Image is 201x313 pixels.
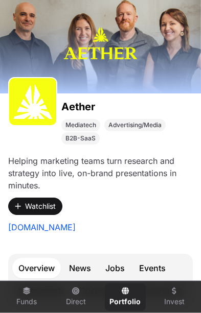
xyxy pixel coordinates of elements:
nav: Tabs [12,258,189,303]
button: Watchlist [8,198,62,215]
a: Portfolio [105,283,146,311]
a: Events [133,258,172,278]
a: Funds [6,283,47,311]
a: [DOMAIN_NAME] [8,221,76,233]
a: Documents [73,280,130,301]
span: B2B-SaaS [65,134,96,142]
a: Instruments [12,280,71,301]
h1: Aether [61,100,193,114]
img: Aether-Icon.svg [13,82,52,121]
a: Jobs [99,258,131,278]
a: Overview [12,258,61,278]
a: Direct [55,283,96,311]
span: Advertising/Media [108,121,162,129]
p: Helping marketing teams turn research and strategy into live, on-brand presentations in minutes. [8,155,193,191]
iframe: Chat Widget [150,264,201,313]
span: Mediatech [65,121,96,129]
a: News [63,258,97,278]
